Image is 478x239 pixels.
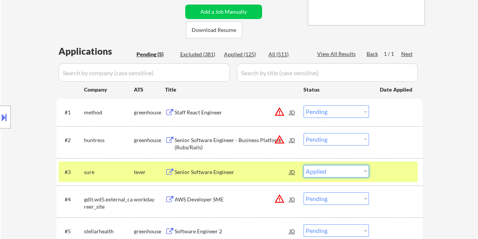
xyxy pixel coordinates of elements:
button: Add a Job Manually [185,5,262,19]
div: Next [401,50,413,58]
button: Download Resume [186,21,242,38]
div: Title [165,86,296,93]
div: Back [367,50,379,58]
div: Status [303,82,369,96]
div: View All Results [317,50,358,58]
div: JD [289,192,296,206]
div: JD [289,133,296,147]
div: lever [134,168,165,176]
div: Pending (5) [137,51,175,58]
div: JD [289,165,296,179]
div: JD [289,105,296,119]
div: #4 [65,196,78,203]
div: greenhouse [134,228,165,235]
button: warning_amber [274,134,285,145]
div: stellarhealth [84,228,134,235]
div: Date Applied [380,86,413,93]
button: warning_amber [274,106,285,117]
div: Staff React Engineer [175,109,289,116]
div: workday [134,196,165,203]
input: Search by company (case sensitive) [59,63,230,82]
div: Excluded (381) [180,51,218,58]
div: AWS Developer SME [175,196,289,203]
button: warning_amber [274,193,285,204]
div: Senior Software Engineer [175,168,289,176]
div: gdit.wd5.external_career_site [84,196,134,211]
div: ATS [134,86,165,93]
div: greenhouse [134,109,165,116]
div: All (511) [268,51,306,58]
div: greenhouse [134,136,165,144]
div: Senior Software Engineer - Business Platform (Ruby/Rails) [175,136,289,151]
div: Applied (125) [224,51,262,58]
div: JD [289,224,296,238]
div: Software Engineer 2 [175,228,289,235]
div: 1 / 1 [384,50,401,58]
div: #5 [65,228,78,235]
input: Search by title (case sensitive) [237,63,418,82]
